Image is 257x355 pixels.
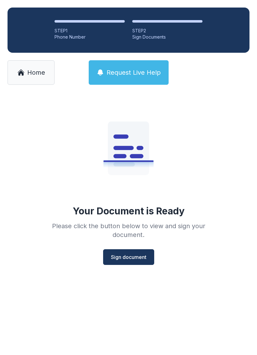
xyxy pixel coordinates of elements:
div: Your Document is Ready [73,205,185,217]
div: Phone Number [55,34,125,40]
span: Sign document [111,253,146,261]
div: STEP 1 [55,28,125,34]
div: Sign Documents [132,34,202,40]
div: Please click the button below to view and sign your document. [38,222,219,239]
span: Home [27,68,45,77]
span: Request Live Help [107,68,161,77]
div: STEP 2 [132,28,202,34]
